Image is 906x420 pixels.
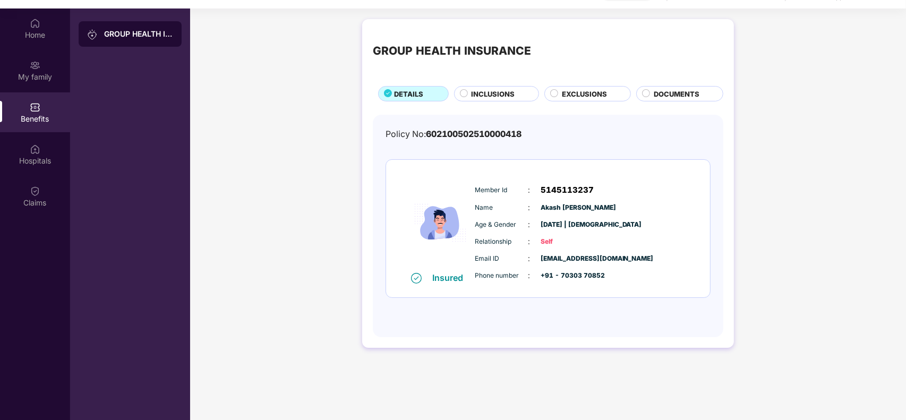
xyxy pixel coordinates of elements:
span: Relationship [475,237,528,247]
span: Member Id [475,185,528,195]
img: svg+xml;base64,PHN2ZyBpZD0iSG9zcGl0YWxzIiB4bWxucz0iaHR0cDovL3d3dy53My5vcmcvMjAwMC9zdmciIHdpZHRoPS... [30,144,40,155]
div: GROUP HEALTH INSURANCE [104,29,173,39]
span: : [528,270,530,281]
span: : [528,219,530,230]
span: : [528,202,530,213]
span: Akash [PERSON_NAME] [541,203,594,213]
span: Self [541,237,594,247]
span: Phone number [475,271,528,281]
img: svg+xml;base64,PHN2ZyBpZD0iQmVuZWZpdHMiIHhtbG5zPSJodHRwOi8vd3d3LnczLm9yZy8yMDAwL3N2ZyIgd2lkdGg9Ij... [30,102,40,113]
span: : [528,236,530,247]
img: svg+xml;base64,PHN2ZyB3aWR0aD0iMjAiIGhlaWdodD0iMjAiIHZpZXdCb3g9IjAgMCAyMCAyMCIgZmlsbD0ibm9uZSIgeG... [87,29,98,40]
img: svg+xml;base64,PHN2ZyBpZD0iSG9tZSIgeG1sbnM9Imh0dHA6Ly93d3cudzMub3JnLzIwMDAvc3ZnIiB3aWR0aD0iMjAiIG... [30,18,40,29]
img: svg+xml;base64,PHN2ZyB4bWxucz0iaHR0cDovL3d3dy53My5vcmcvMjAwMC9zdmciIHdpZHRoPSIxNiIgaGVpZ2h0PSIxNi... [411,273,422,284]
span: 602100502510000418 [426,129,522,139]
img: svg+xml;base64,PHN2ZyB3aWR0aD0iMjAiIGhlaWdodD0iMjAiIHZpZXdCb3g9IjAgMCAyMCAyMCIgZmlsbD0ibm9uZSIgeG... [30,60,40,71]
span: Email ID [475,254,528,264]
div: Insured [432,272,469,283]
span: Age & Gender [475,220,528,230]
img: icon [408,174,472,272]
span: Name [475,203,528,213]
span: DOCUMENTS [654,89,699,99]
span: [DATE] | [DEMOGRAPHIC_DATA] [541,220,594,230]
span: DETAILS [394,89,423,99]
div: Policy No: [386,127,522,141]
span: EXCLUSIONS [562,89,607,99]
img: svg+xml;base64,PHN2ZyBpZD0iQ2xhaW0iIHhtbG5zPSJodHRwOi8vd3d3LnczLm9yZy8yMDAwL3N2ZyIgd2lkdGg9IjIwIi... [30,186,40,196]
span: : [528,253,530,264]
span: INCLUSIONS [472,89,515,99]
span: +91 - 70303 70852 [541,271,594,281]
span: 5145113237 [541,184,594,196]
span: : [528,184,530,196]
span: [EMAIL_ADDRESS][DOMAIN_NAME] [541,254,594,264]
div: GROUP HEALTH INSURANCE [373,42,531,60]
